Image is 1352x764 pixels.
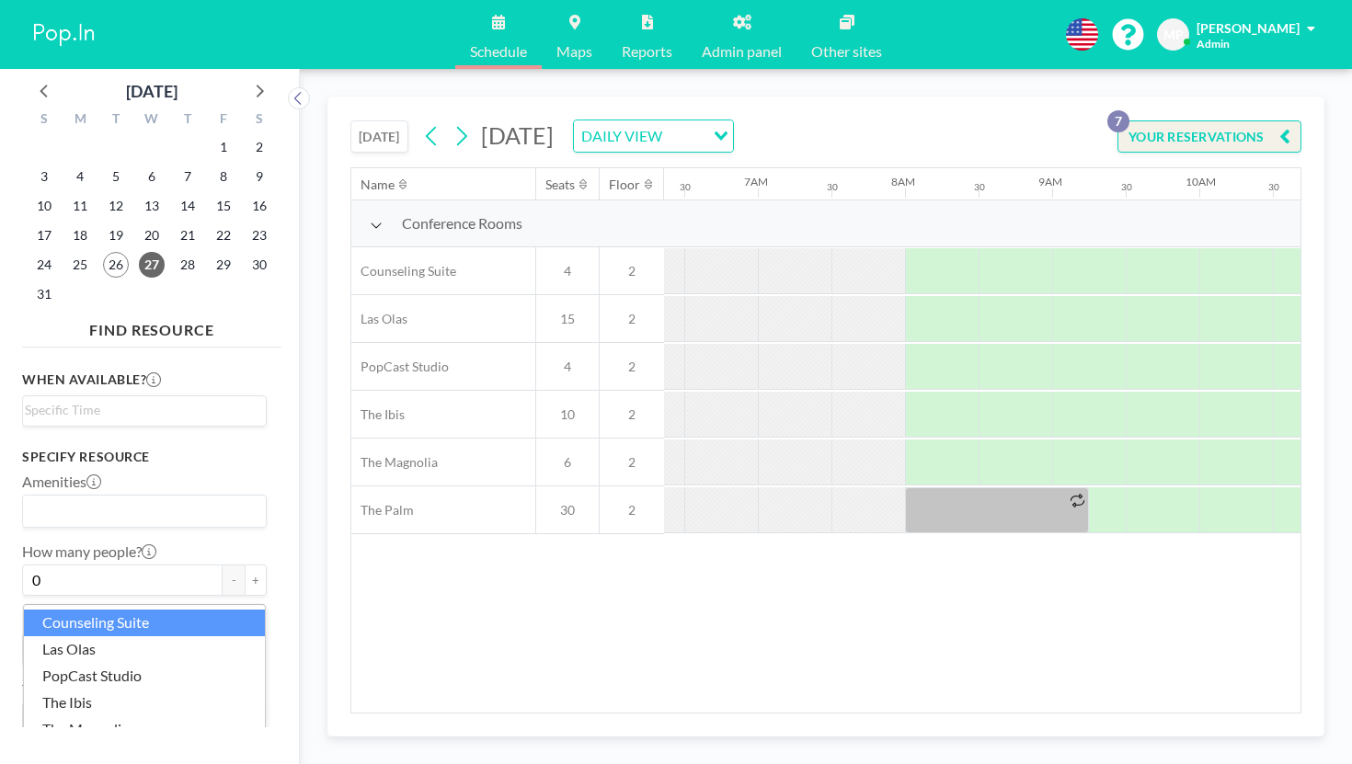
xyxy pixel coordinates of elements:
[536,263,599,279] span: 4
[27,108,63,132] div: S
[22,610,56,629] label: Floor
[827,181,838,193] div: 30
[351,502,414,519] span: The Palm
[536,311,599,327] span: 15
[481,121,554,149] span: [DATE]
[223,564,245,596] button: -
[351,311,407,327] span: Las Olas
[175,252,201,278] span: Thursday, August 28, 2025
[139,252,165,278] span: Wednesday, August 27, 2025
[361,177,395,193] div: Name
[351,406,405,423] span: The Ibis
[536,502,599,519] span: 30
[600,502,664,519] span: 2
[470,44,527,59] span: Schedule
[1107,110,1129,132] p: 7
[211,134,236,160] span: Friday, August 1, 2025
[351,263,456,279] span: Counseling Suite
[545,177,575,193] div: Seats
[169,108,205,132] div: T
[1163,27,1184,43] span: MP
[24,636,265,663] li: Las Olas
[211,164,236,189] span: Friday, August 8, 2025
[67,193,93,219] span: Monday, August 11, 2025
[351,454,438,471] span: The Magnolia
[139,164,165,189] span: Wednesday, August 6, 2025
[609,177,640,193] div: Floor
[63,108,98,132] div: M
[175,222,201,248] span: Thursday, August 21, 2025
[22,542,156,561] label: How many people?
[31,164,57,189] span: Sunday, August 3, 2025
[24,716,265,743] li: The Magnolia
[103,222,129,248] span: Tuesday, August 19, 2025
[23,396,266,424] div: Search for option
[22,473,101,491] label: Amenities
[245,564,267,596] button: +
[891,175,915,188] div: 8AM
[600,359,664,375] span: 2
[246,193,272,219] span: Saturday, August 16, 2025
[1186,175,1216,188] div: 10AM
[974,181,985,193] div: 30
[246,164,272,189] span: Saturday, August 9, 2025
[811,44,882,59] span: Other sites
[241,108,277,132] div: S
[1038,175,1062,188] div: 9AM
[246,134,272,160] span: Saturday, August 2, 2025
[211,193,236,219] span: Friday, August 15, 2025
[600,311,664,327] span: 2
[175,164,201,189] span: Thursday, August 7, 2025
[622,44,672,59] span: Reports
[1197,37,1230,51] span: Admin
[103,164,129,189] span: Tuesday, August 5, 2025
[600,406,664,423] span: 2
[536,359,599,375] span: 4
[536,454,599,471] span: 6
[29,17,99,53] img: organization-logo
[1117,120,1301,153] button: YOUR RESERVATIONS7
[103,252,129,278] span: Tuesday, August 26, 2025
[67,222,93,248] span: Monday, August 18, 2025
[103,193,129,219] span: Tuesday, August 12, 2025
[22,314,281,339] h4: FIND RESOURCE
[31,281,57,307] span: Sunday, August 31, 2025
[668,124,703,148] input: Search for option
[1197,20,1300,36] span: [PERSON_NAME]
[25,400,256,420] input: Search for option
[574,120,733,152] div: Search for option
[350,120,408,153] button: [DATE]
[1121,181,1132,193] div: 30
[31,193,57,219] span: Sunday, August 10, 2025
[134,108,170,132] div: W
[600,454,664,471] span: 2
[211,252,236,278] span: Friday, August 29, 2025
[24,610,265,636] li: Counseling Suite
[205,108,241,132] div: F
[25,499,256,523] input: Search for option
[23,496,266,527] div: Search for option
[24,690,265,716] li: The Ibis
[67,252,93,278] span: Monday, August 25, 2025
[31,252,57,278] span: Sunday, August 24, 2025
[402,214,522,233] span: Conference Rooms
[680,181,691,193] div: 30
[67,164,93,189] span: Monday, August 4, 2025
[139,222,165,248] span: Wednesday, August 20, 2025
[702,44,782,59] span: Admin panel
[246,252,272,278] span: Saturday, August 30, 2025
[22,680,52,699] label: Type
[126,78,178,104] div: [DATE]
[600,263,664,279] span: 2
[22,449,267,465] h3: Specify resource
[1268,181,1279,193] div: 30
[139,193,165,219] span: Wednesday, August 13, 2025
[211,222,236,248] span: Friday, August 22, 2025
[744,175,768,188] div: 7AM
[31,222,57,248] span: Sunday, August 17, 2025
[556,44,592,59] span: Maps
[578,124,666,148] span: DAILY VIEW
[351,359,449,375] span: PopCast Studio
[24,663,265,690] li: PopCast Studio
[98,108,134,132] div: T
